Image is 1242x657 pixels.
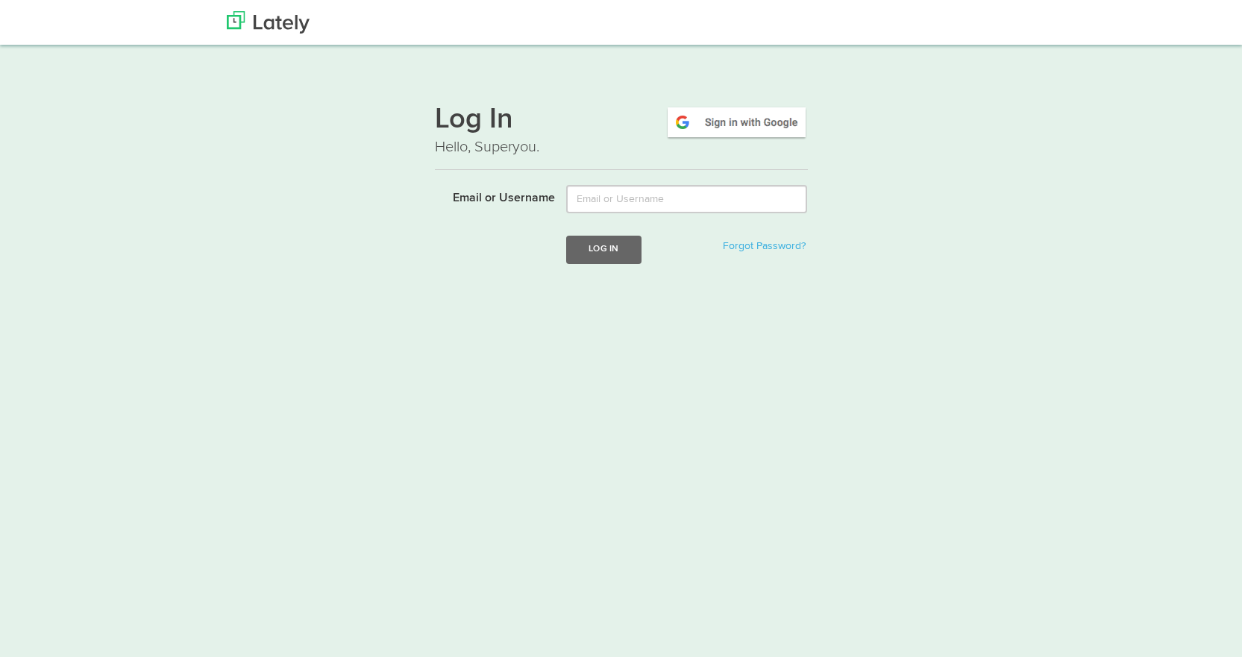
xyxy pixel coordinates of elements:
a: Forgot Password? [723,241,806,251]
label: Email or Username [424,185,556,207]
button: Log In [566,236,641,263]
h1: Log In [435,105,808,136]
img: google-signin.png [665,105,808,139]
p: Hello, Superyou. [435,136,808,158]
img: Lately [227,11,310,34]
input: Email or Username [566,185,807,213]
